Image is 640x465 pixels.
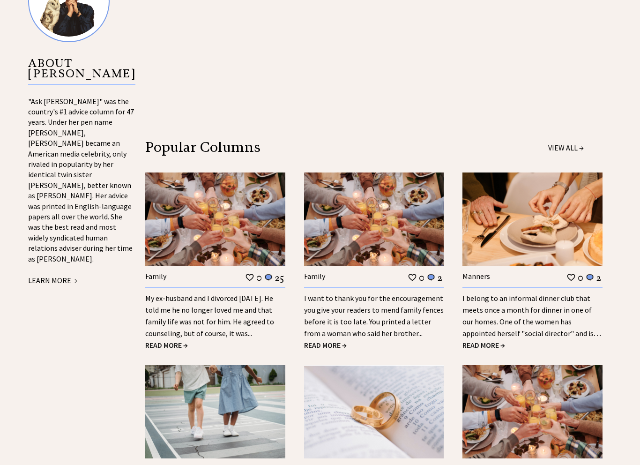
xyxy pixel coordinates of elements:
[577,271,584,284] td: 0
[245,273,254,282] img: heart_outline%201.png
[304,293,444,338] a: I want to thank you for the encouragement you give your readers to mend family fences before it i...
[462,293,601,350] a: I belong to an informal dinner club that meets once a month for dinner in one of our homes. One o...
[145,293,274,338] a: My ex-husband and I divorced [DATE]. He told me he no longer loved me and that family life was no...
[28,58,135,85] p: ABOUT [PERSON_NAME]
[418,271,425,284] td: 0
[145,271,166,281] a: Family
[145,142,425,152] div: Popular Columns
[462,172,603,266] img: manners.jpg
[462,340,505,350] a: READ MORE →
[596,271,602,284] td: 2
[304,271,325,281] a: Family
[256,271,262,284] td: 0
[28,276,77,285] a: LEARN MORE →
[304,365,444,458] img: marriage.jpg
[145,365,285,458] img: children.jpg
[585,273,595,282] img: message_round%201.png
[566,273,576,282] img: heart_outline%201.png
[145,340,188,350] a: READ MORE →
[264,273,273,282] img: message_round%201.png
[28,96,135,286] div: "Ask [PERSON_NAME]" was the country's #1 advice column for 47 years. Under her pen name [PERSON_N...
[426,273,436,282] img: message_round%201.png
[275,271,284,284] td: 25
[437,271,443,284] td: 2
[462,271,490,281] a: Manners
[548,143,584,152] a: VIEW ALL →
[462,365,603,458] img: family.jpg
[304,172,444,266] img: family.jpg
[145,172,285,266] img: family.jpg
[304,340,347,350] a: READ MORE →
[408,273,417,282] img: heart_outline%201.png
